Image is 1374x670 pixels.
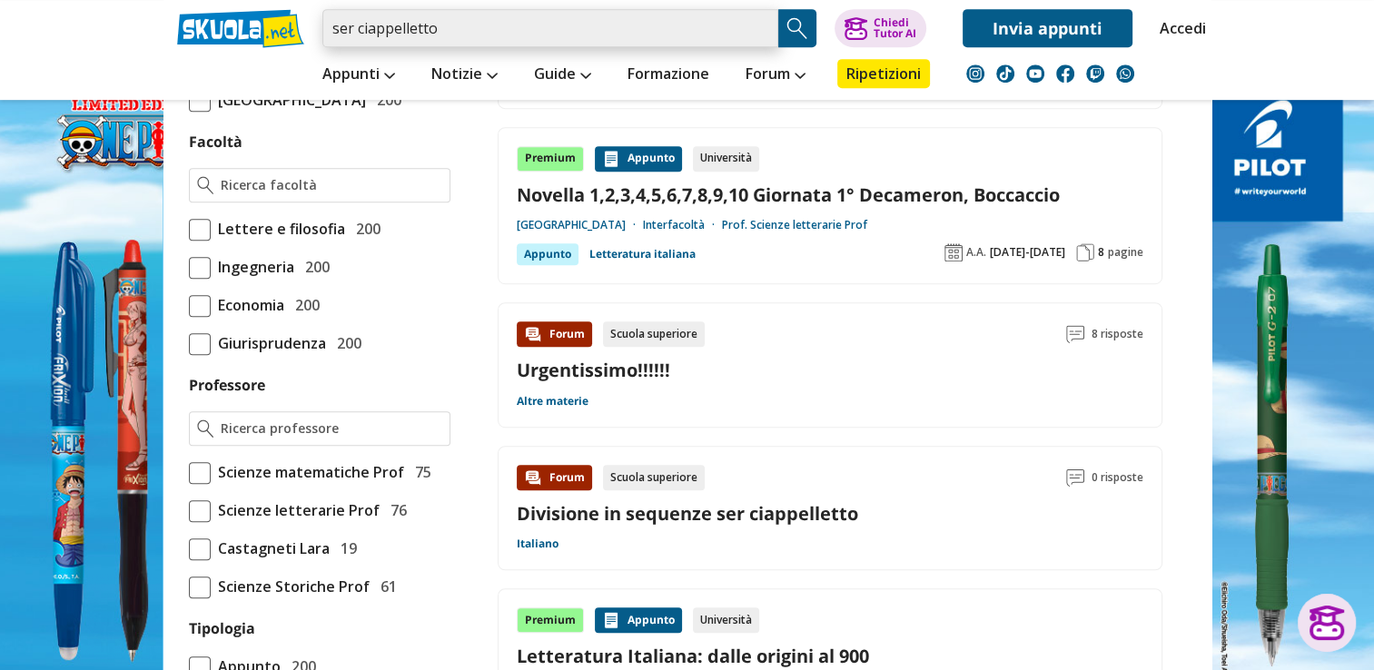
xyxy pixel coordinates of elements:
a: Notizie [427,59,502,92]
div: Università [693,607,759,633]
button: Search Button [778,9,816,47]
div: Scuola superiore [603,465,705,490]
a: Appunti [318,59,400,92]
a: Altre materie [517,394,588,409]
span: 61 [373,575,397,598]
span: Giurisprudenza [211,331,326,355]
span: [DATE]-[DATE] [990,245,1065,260]
label: Facoltà [189,132,242,152]
img: Commenti lettura [1066,468,1084,487]
a: Divisione in sequenze ser ciappelletto [517,501,858,526]
a: Guide [529,59,596,92]
img: Pagine [1076,243,1094,261]
label: Tipologia [189,618,255,638]
a: Invia appunti [963,9,1132,47]
img: Appunti contenuto [602,150,620,168]
div: Forum [517,321,592,347]
img: twitch [1086,64,1104,83]
a: Interfacoltà [643,218,722,232]
img: Forum contenuto [524,325,542,343]
span: A.A. [966,245,986,260]
img: Commenti lettura [1066,325,1084,343]
img: tiktok [996,64,1014,83]
a: Ripetizioni [837,59,930,88]
span: [GEOGRAPHIC_DATA] [211,88,366,112]
div: Appunto [517,243,578,265]
a: [GEOGRAPHIC_DATA] [517,218,643,232]
img: facebook [1056,64,1074,83]
span: 8 [1098,245,1104,260]
img: instagram [966,64,984,83]
img: Ricerca professore [197,419,214,438]
a: Letteratura Italiana: dalle origini al 900 [517,644,1143,668]
img: WhatsApp [1116,64,1134,83]
img: Ricerca facoltà [197,176,214,194]
span: 0 risposte [1092,465,1143,490]
button: ChiediTutor AI [835,9,926,47]
div: Università [693,146,759,172]
span: Scienze matematiche Prof [211,460,404,484]
span: 200 [330,331,361,355]
div: Premium [517,607,584,633]
a: Forum [741,59,810,92]
a: Letteratura italiana [589,243,696,265]
input: Ricerca professore [221,419,441,438]
div: Forum [517,465,592,490]
span: 19 [333,537,357,560]
span: 75 [408,460,431,484]
span: 200 [349,217,381,241]
a: Urgentissimo!!!!!! [517,358,670,382]
span: Economia [211,293,284,317]
img: Anno accademico [944,243,963,261]
span: 200 [288,293,320,317]
a: Novella 1,2,3,4,5,6,7,8,9,10 Giornata 1° Decameron, Boccaccio [517,182,1143,207]
div: Scuola superiore [603,321,705,347]
span: 8 risposte [1092,321,1143,347]
span: pagine [1108,245,1143,260]
a: Italiano [517,537,558,551]
a: Formazione [623,59,714,92]
div: Premium [517,146,584,172]
div: Chiedi Tutor AI [873,17,915,39]
a: Prof. Scienze letterarie Prof [722,218,867,232]
img: Cerca appunti, riassunti o versioni [784,15,811,42]
div: Appunto [595,146,682,172]
input: Cerca appunti, riassunti o versioni [322,9,778,47]
div: Appunto [595,607,682,633]
span: Ingegneria [211,255,294,279]
span: Lettere e filosofia [211,217,345,241]
span: 76 [383,498,407,522]
img: Appunti contenuto [602,611,620,629]
span: Scienze Storiche Prof [211,575,370,598]
img: Forum contenuto [524,468,542,487]
span: 200 [298,255,330,279]
span: Scienze letterarie Prof [211,498,380,522]
input: Ricerca facoltà [221,176,441,194]
span: Castagneti Lara [211,537,330,560]
a: Accedi [1160,9,1198,47]
img: youtube [1026,64,1044,83]
label: Professore [189,375,265,395]
span: 200 [370,88,401,112]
